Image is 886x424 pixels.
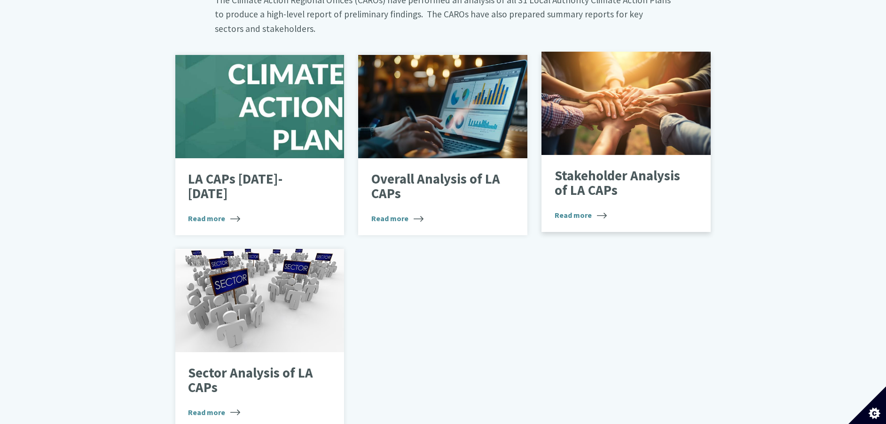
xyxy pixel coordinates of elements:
p: Sector Analysis of LA CAPs [188,366,317,395]
span: Read more [188,407,240,418]
p: Stakeholder Analysis of LA CAPs [555,169,684,198]
a: Stakeholder Analysis of LA CAPs Read more [541,52,711,232]
p: Overall Analysis of LA CAPs [371,172,501,201]
button: Set cookie preferences [848,386,886,424]
span: Read more [371,213,423,224]
a: Overall Analysis of LA CAPs Read more [358,55,527,235]
span: Read more [188,213,240,224]
p: LA CAPs [DATE]-[DATE] [188,172,317,201]
a: LA CAPs [DATE]-[DATE] Read more [175,55,345,235]
span: Read more [555,209,607,221]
